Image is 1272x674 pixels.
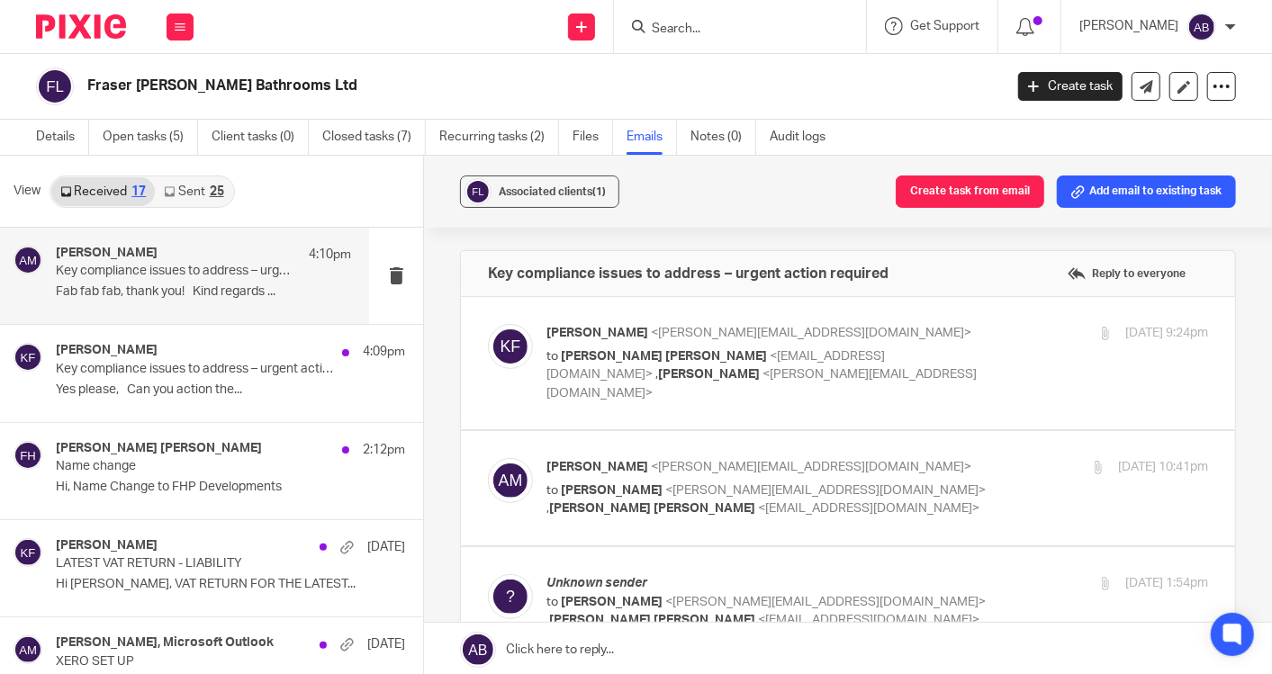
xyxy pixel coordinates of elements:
p: [DATE] 9:24pm [1125,324,1208,343]
button: Create task from email [896,175,1044,208]
span: [PERSON_NAME] [658,368,760,381]
span: [PERSON_NAME] [PERSON_NAME] [561,350,767,363]
img: emails [153,160,295,231]
span: Associated clients [499,186,606,197]
span: [PERSON_NAME] [561,596,663,608]
span: <[PERSON_NAME][EMAIL_ADDRESS][DOMAIN_NAME]> [665,484,986,497]
span: <[EMAIL_ADDRESS][DOMAIN_NAME]> [758,614,979,626]
span: to [546,484,558,497]
img: svg%3E [14,635,42,664]
img: svg%3E [14,441,42,470]
h4: [PERSON_NAME] [PERSON_NAME] [56,441,262,456]
a: Recurring tasks (2) [439,120,559,155]
h2: Fraser [PERSON_NAME] Bathrooms Ltd [87,76,810,95]
img: svg%3E [14,538,42,567]
p: [DATE] 10:41pm [1118,458,1208,477]
span: to [546,596,558,608]
a: Files [573,120,613,155]
p: Name change [56,459,335,474]
span: View [14,182,41,201]
p: Yes please, Can you action the... [56,382,405,398]
h4: [PERSON_NAME] [56,343,158,358]
img: svg%3E [14,246,42,274]
img: svg%3E [1187,13,1216,41]
h4: [PERSON_NAME], Microsoft Outlook [56,635,274,651]
p: Key compliance issues to address – urgent action required [56,362,335,377]
div: 25 [210,185,224,198]
span: [PERSON_NAME] [PERSON_NAME] [549,502,755,515]
a: Open tasks (5) [103,120,198,155]
img: svg%3E [36,67,74,105]
img: svg%3E [488,458,533,503]
p: 4:10pm [309,246,351,264]
p: 4:09pm [363,343,405,361]
a: Received17 [51,177,155,206]
a: Closed tasks (7) [322,120,426,155]
img: %3E %3Ctext x='21' fill='%23ffffff' font-family='aktiv-grotesk,-apple-system,BlinkMacSystemFont,S... [488,574,533,619]
p: Hi, Name Change to FHP Developments [56,480,405,495]
span: <[PERSON_NAME][EMAIL_ADDRESS][DOMAIN_NAME]> [665,596,986,608]
div: 17 [131,185,146,198]
img: svg%3E [488,324,533,369]
h4: [PERSON_NAME] [56,246,158,261]
img: Pixie [36,14,126,39]
button: Associated clients(1) [460,175,619,208]
span: <[PERSON_NAME][EMAIL_ADDRESS][DOMAIN_NAME]> [651,461,971,473]
img: svg%3E [14,343,42,372]
span: <[PERSON_NAME][EMAIL_ADDRESS][DOMAIN_NAME]> [651,327,971,339]
span: <[EMAIL_ADDRESS][DOMAIN_NAME]> [758,502,979,515]
a: Audit logs [770,120,839,155]
p: 2:12pm [363,441,405,459]
span: (1) [592,186,606,197]
button: Add email to existing task [1057,175,1236,208]
span: [PERSON_NAME] [546,327,648,339]
p: [DATE] 1:54pm [1125,574,1208,593]
span: <[PERSON_NAME][EMAIL_ADDRESS][DOMAIN_NAME]> [546,368,977,400]
label: Reply to everyone [1063,260,1190,287]
p: [PERSON_NAME] [1079,17,1178,35]
a: Create task [1018,72,1123,101]
span: [PERSON_NAME] [PERSON_NAME] [549,614,755,626]
p: [DATE] [367,538,405,556]
p: LATEST VAT RETURN - LIABILITY [56,556,335,571]
a: Sent25 [155,177,232,206]
p: Key compliance issues to address – urgent action required [56,264,292,279]
p: XERO SET UP [56,654,335,670]
input: Search [650,22,812,38]
a: Details [36,120,89,155]
p: Fab fab fab, thank you! Kind regards ... [56,284,351,300]
h4: [PERSON_NAME] [56,538,158,553]
img: svg%3E [465,178,492,205]
p: Hi [PERSON_NAME], VAT RETURN FOR THE LATEST... [56,577,405,592]
p: [DATE] [367,635,405,653]
a: Notes (0) [690,120,756,155]
span: , [546,502,549,515]
a: Emails [627,120,677,155]
span: [PERSON_NAME] [546,461,648,473]
h4: Key compliance issues to address – urgent action required [488,265,889,283]
span: , [546,614,549,626]
span: to [546,350,558,363]
a: Client tasks (0) [212,120,309,155]
p: Unknown sender [546,574,988,593]
span: [PERSON_NAME] [561,484,663,497]
span: , [655,368,658,381]
span: Get Support [910,20,979,32]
